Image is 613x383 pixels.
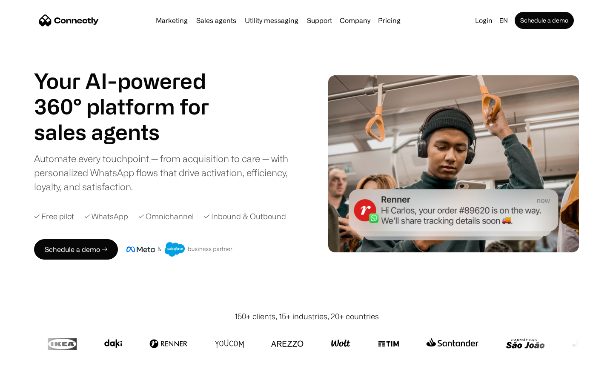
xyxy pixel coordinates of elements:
[193,17,240,24] a: Sales agents
[34,119,230,145] h1: sales agents
[241,17,302,24] a: Utility messaging
[126,242,233,257] img: Meta and Salesforce business partner badge.
[84,211,128,222] div: ✓ WhatsApp
[515,12,574,29] a: Schedule a demo
[304,17,335,24] a: Support
[340,14,370,26] div: Company
[34,239,118,260] a: Schedule a demo →
[138,211,194,222] div: ✓ Omnichannel
[34,211,74,222] div: ✓ Free pilot
[34,151,302,194] div: Automate every touchpoint — from acquisition to care — with personalized WhatsApp flows that driv...
[235,311,379,322] div: 150+ clients, 15+ industries, 20+ countries
[204,211,286,222] div: ✓ Inbound & Outbound
[375,17,404,24] a: Pricing
[9,367,51,380] aside: Language selected: English
[152,17,191,24] a: Marketing
[499,14,508,26] div: en
[34,68,230,119] h1: Your AI-powered 360° platform for
[472,14,496,26] a: Login
[17,368,51,380] ul: Language list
